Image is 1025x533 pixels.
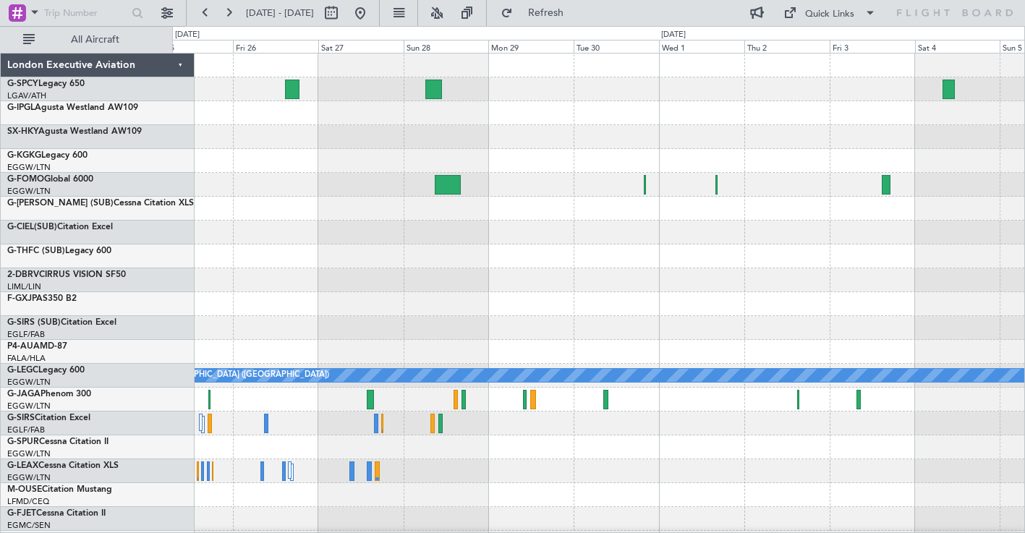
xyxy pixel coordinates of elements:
[7,461,119,470] a: G-LEAXCessna Citation XLS
[574,40,659,53] div: Tue 30
[516,8,577,18] span: Refresh
[7,151,41,160] span: G-KGKG
[148,40,233,53] div: Thu 25
[7,127,142,136] a: SX-HKYAgusta Westland AW109
[7,342,40,351] span: P4-AUA
[7,390,41,398] span: G-JAGA
[7,80,85,88] a: G-SPCYLegacy 650
[488,40,574,53] div: Mon 29
[7,509,36,518] span: G-FJET
[7,270,39,279] span: 2-DBRV
[94,364,329,386] div: A/C Unavailable [GEOGRAPHIC_DATA] ([GEOGRAPHIC_DATA])
[744,40,830,53] div: Thu 2
[7,318,116,327] a: G-SIRS (SUB)Citation Excel
[7,247,111,255] a: G-THFC (SUB)Legacy 600
[7,377,51,388] a: EGGW/LTN
[7,448,51,459] a: EGGW/LTN
[7,520,51,531] a: EGMC/SEN
[7,366,85,375] a: G-LEGCLegacy 600
[776,1,883,25] button: Quick Links
[7,199,194,208] a: G-[PERSON_NAME] (SUB)Cessna Citation XLS
[7,162,51,173] a: EGGW/LTN
[7,175,44,184] span: G-FOMO
[38,35,153,45] span: All Aircraft
[7,425,45,435] a: EGLF/FAB
[318,40,404,53] div: Sat 27
[7,366,38,375] span: G-LEGC
[830,40,915,53] div: Fri 3
[7,90,46,101] a: LGAV/ATH
[7,509,106,518] a: G-FJETCessna Citation II
[233,40,318,53] div: Fri 26
[7,414,35,422] span: G-SIRS
[7,103,35,112] span: G-IPGL
[7,80,38,88] span: G-SPCY
[7,294,77,303] a: F-GXJPAS350 B2
[404,40,489,53] div: Sun 28
[915,40,1000,53] div: Sat 4
[494,1,581,25] button: Refresh
[7,438,39,446] span: G-SPUR
[44,2,127,24] input: Trip Number
[7,103,138,112] a: G-IPGLAgusta Westland AW109
[7,438,109,446] a: G-SPURCessna Citation II
[7,151,88,160] a: G-KGKGLegacy 600
[246,7,314,20] span: [DATE] - [DATE]
[7,318,61,327] span: G-SIRS (SUB)
[7,199,114,208] span: G-[PERSON_NAME] (SUB)
[7,127,38,136] span: SX-HKY
[7,329,45,340] a: EGLF/FAB
[7,223,113,231] a: G-CIEL(SUB)Citation Excel
[7,223,57,231] span: G-CIEL(SUB)
[7,414,90,422] a: G-SIRSCitation Excel
[7,294,36,303] span: F-GXJP
[7,281,41,292] a: LIML/LIN
[7,401,51,412] a: EGGW/LTN
[7,390,91,398] a: G-JAGAPhenom 300
[16,28,157,51] button: All Aircraft
[7,342,67,351] a: P4-AUAMD-87
[7,353,46,364] a: FALA/HLA
[7,485,42,494] span: M-OUSE
[7,461,38,470] span: G-LEAX
[175,29,200,41] div: [DATE]
[7,496,49,507] a: LFMD/CEQ
[7,485,112,494] a: M-OUSECitation Mustang
[7,186,51,197] a: EGGW/LTN
[659,40,744,53] div: Wed 1
[805,7,854,22] div: Quick Links
[7,175,93,184] a: G-FOMOGlobal 6000
[7,472,51,483] a: EGGW/LTN
[7,247,65,255] span: G-THFC (SUB)
[7,270,126,279] a: 2-DBRVCIRRUS VISION SF50
[661,29,686,41] div: [DATE]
